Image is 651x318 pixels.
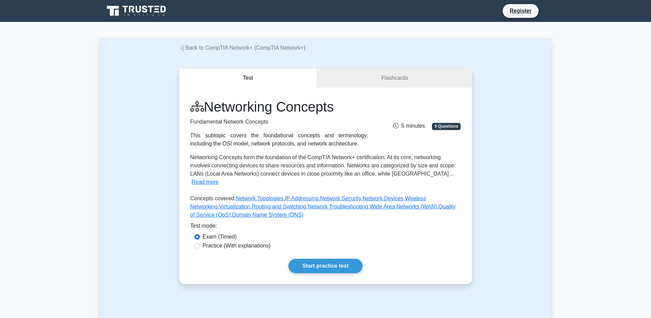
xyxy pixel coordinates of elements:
[432,123,461,130] span: 5 Questions
[252,204,306,209] a: Routing and Switching
[320,195,361,201] a: Network Security
[179,68,317,88] button: Test
[363,195,404,201] a: Network Devices
[288,259,363,273] a: Start practice test
[179,45,306,51] a: Back to CompTIA Network+ (CompTIA Network+)
[285,195,318,201] a: IP Addressing
[190,118,368,126] p: Fundamental Network Concepts
[190,194,461,222] p: Concepts covered: , , , , , , , , , ,
[190,99,368,115] h1: Networking Concepts
[370,204,437,209] a: Wide Area Networks (WAN)
[219,204,250,209] a: Virtualization
[190,222,461,233] div: Test mode:
[232,212,303,218] a: Domain Name System (DNS)
[203,242,271,250] label: Practice (With explanations)
[317,68,472,88] a: Flashcards
[505,7,535,15] a: Register
[190,154,456,177] span: Networking Concepts form the foundation of the CompTIA Network+ certification. At its core, netwo...
[308,204,368,209] a: Network Troubleshooting
[192,178,219,186] button: Read more
[190,131,368,148] div: This subtopic covers the foundational concepts and terminology, including the OSI model, network ...
[393,123,425,129] span: 5 minutes
[236,195,283,201] a: Network Topologies
[203,233,237,241] label: Exam (Timed)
